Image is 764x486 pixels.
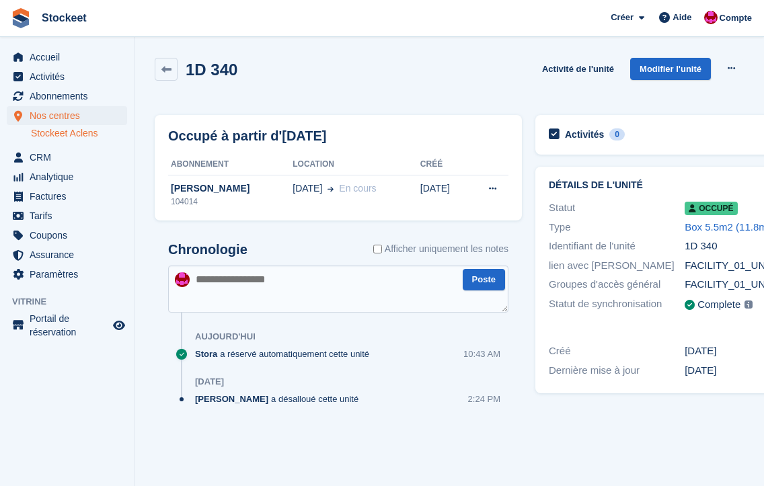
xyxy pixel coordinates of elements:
a: menu [7,167,127,186]
span: Nos centres [30,106,110,125]
div: a réservé automatiquement cette unité [195,348,376,360]
span: Factures [30,187,110,206]
span: Aide [673,11,691,24]
img: icon-info-grey-7440780725fd019a000dd9b08b2336e03edf1995a4989e88bcd33f0948082b44.svg [744,300,753,309]
span: Portail de réservation [30,312,110,339]
div: 104014 [168,196,293,208]
div: [PERSON_NAME] [168,181,293,196]
h2: 1D 340 [186,60,237,79]
a: menu [7,245,127,264]
span: [PERSON_NAME] [195,393,268,405]
div: 10:43 AM [463,348,500,360]
span: CRM [30,148,110,167]
a: menu [7,87,127,106]
a: menu [7,67,127,86]
div: Groupes d'accès général [549,277,685,292]
img: stora-icon-8386f47178a22dfd0bd8f6a31ec36ba5ce8667c1dd55bd0f319d3a0aa187defe.svg [11,8,31,28]
a: Modifier l'unité [630,58,711,80]
a: Boutique d'aperçu [111,317,127,333]
div: Complete [697,297,740,313]
h2: Occupé à partir d'[DATE] [168,126,327,146]
a: menu [7,187,127,206]
img: Valentin BURDET [175,272,190,287]
span: Accueil [30,48,110,67]
div: Type [549,220,685,235]
div: Statut de synchronisation [549,296,685,313]
div: a désalloué cette unité [195,393,365,405]
a: menu [7,265,127,284]
div: 2:24 PM [468,393,500,405]
a: menu [7,226,127,245]
a: Activité de l'unité [537,58,619,80]
div: Dernière mise à jour [549,363,685,378]
a: menu [7,106,127,125]
a: menu [7,48,127,67]
label: Afficher uniquement les notes [373,242,508,256]
button: Poste [463,269,505,291]
th: Abonnement [168,154,293,175]
div: Identifiant de l'unité [549,239,685,254]
h2: Activités [565,128,604,140]
span: Analytique [30,167,110,186]
th: Créé [420,154,465,175]
div: Statut [549,200,685,216]
div: Créé [549,343,685,359]
span: En cours [339,183,376,194]
span: Vitrine [12,295,134,309]
a: Stockeet [36,7,92,29]
div: Aujourd'hui [195,331,256,342]
div: [DATE] [195,376,224,387]
span: Coupons [30,226,110,245]
div: 0 [609,128,625,140]
a: Stockeet Aclens [31,127,127,140]
a: menu [7,206,127,225]
span: Créer [611,11,634,24]
span: Compte [720,11,752,25]
span: Abonnements [30,87,110,106]
h2: Chronologie [168,242,247,257]
span: Tarifs [30,206,110,225]
span: [DATE] [293,181,322,196]
a: menu [7,312,127,339]
span: Activités [30,67,110,86]
img: Valentin BURDET [704,11,718,24]
span: Assurance [30,245,110,264]
span: Paramètres [30,265,110,284]
td: [DATE] [420,175,465,215]
span: Occupé [685,202,737,215]
span: Stora [195,348,217,360]
th: Location [293,154,420,175]
input: Afficher uniquement les notes [373,242,382,256]
div: lien avec [PERSON_NAME] [549,258,685,274]
a: menu [7,148,127,167]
